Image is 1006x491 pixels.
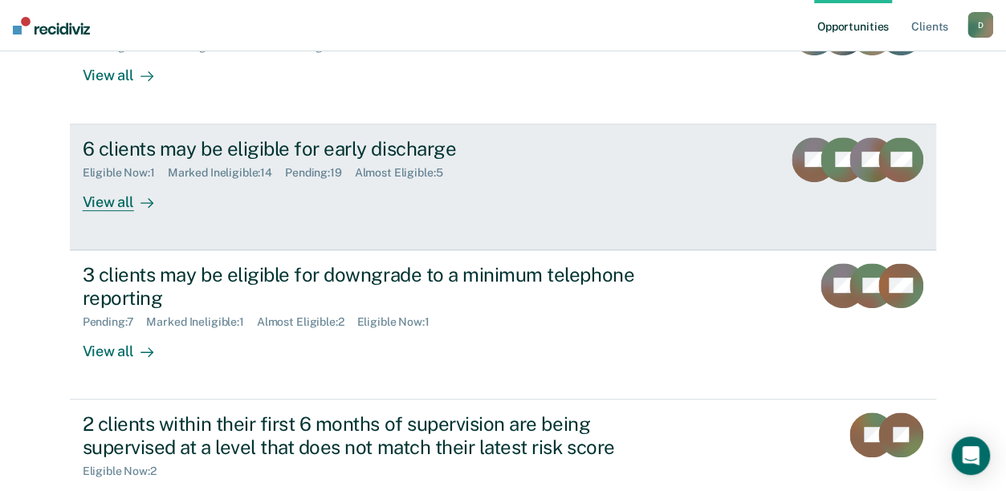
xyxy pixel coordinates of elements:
div: Eligible Now : 1 [83,166,168,180]
div: Marked Ineligible : 1 [146,315,256,329]
div: Eligible Now : 1 [356,315,442,329]
a: 3 clients may be eligible for downgrade to a minimum telephone reportingPending:7Marked Ineligibl... [70,250,937,400]
div: Almost Eligible : 5 [355,166,456,180]
a: 6 clients may be eligible for early dischargeEligible Now:1Marked Ineligible:14Pending:19Almost E... [70,124,937,250]
img: Recidiviz [13,17,90,34]
div: Pending : 19 [285,166,355,180]
div: Almost Eligible : 2 [257,315,357,329]
div: View all [83,180,173,211]
div: Pending : 7 [83,315,147,329]
div: Marked Ineligible : 14 [168,166,285,180]
button: D [967,12,993,38]
div: 2 clients within their first 6 months of supervision are being supervised at a level that does no... [83,412,646,459]
div: View all [83,54,173,85]
div: 3 clients may be eligible for downgrade to a minimum telephone reporting [83,263,646,310]
div: 6 clients may be eligible for early discharge [83,137,646,160]
div: Open Intercom Messenger [951,436,990,475]
div: Eligible Now : 2 [83,465,169,478]
div: View all [83,329,173,360]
